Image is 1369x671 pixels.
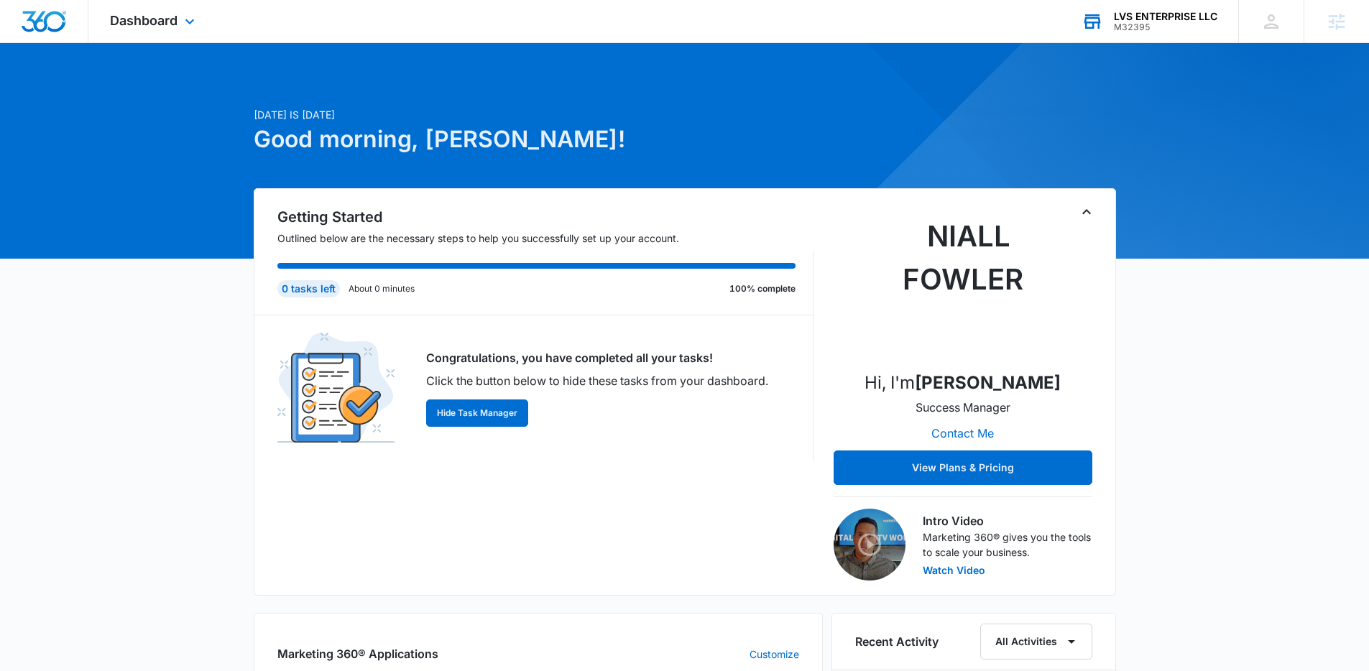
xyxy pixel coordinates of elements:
[1114,11,1217,22] div: account name
[426,349,768,366] p: Congratulations, you have completed all your tasks!
[750,647,799,662] a: Customize
[980,624,1092,660] button: All Activities
[923,565,985,575] button: Watch Video
[277,645,438,662] h2: Marketing 360® Applications
[923,529,1092,560] p: Marketing 360® gives you the tools to scale your business.
[254,122,823,157] h1: Good morning, [PERSON_NAME]!
[254,107,823,122] p: [DATE] is [DATE]
[729,282,796,295] p: 100% complete
[426,372,768,389] p: Click the button below to hide these tasks from your dashboard.
[1114,22,1217,32] div: account id
[915,372,1061,393] strong: [PERSON_NAME]
[277,206,813,228] h2: Getting Started
[834,450,1092,485] button: View Plans & Pricing
[923,512,1092,529] h3: Intro Video
[865,370,1061,396] p: Hi, I'm
[349,282,415,295] p: About 0 minutes
[834,509,905,580] img: Intro Video
[1078,203,1095,221] button: Toggle Collapse
[110,13,178,28] span: Dashboard
[277,231,813,246] p: Outlined below are the necessary steps to help you successfully set up your account.
[917,416,1008,450] button: Contact Me
[277,280,340,297] div: 0 tasks left
[426,399,528,427] button: Hide Task Manager
[891,215,1035,358] img: Niall Fowler
[855,633,939,650] h6: Recent Activity
[916,399,1010,416] p: Success Manager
